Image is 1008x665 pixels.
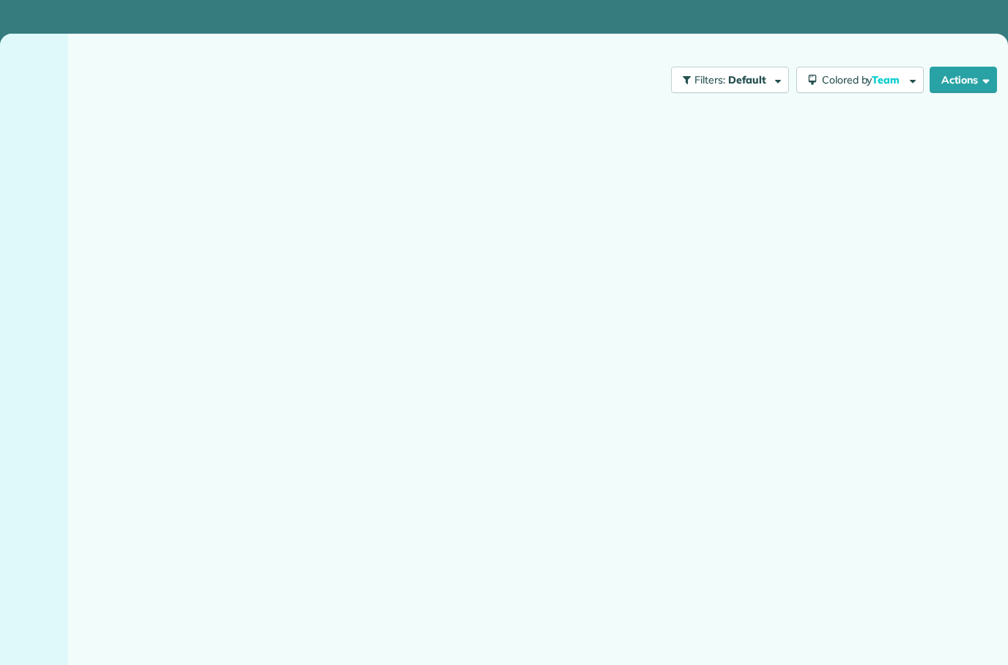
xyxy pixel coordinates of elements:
span: Team [872,73,902,86]
span: Colored by [822,73,905,86]
button: Colored byTeam [796,67,924,93]
a: Filters: Default [664,67,789,93]
span: Default [728,73,767,86]
span: Filters: [694,73,725,86]
button: Actions [930,67,997,93]
button: Filters: Default [671,67,789,93]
